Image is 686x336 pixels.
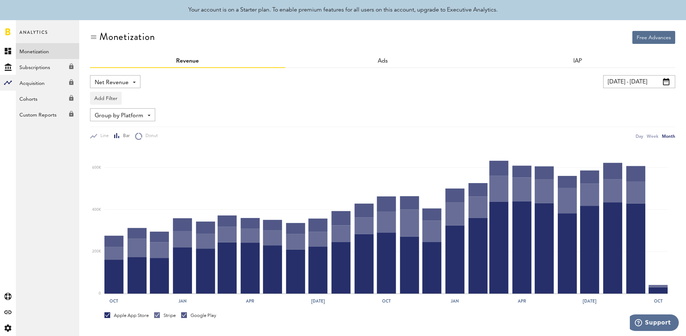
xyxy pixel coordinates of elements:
a: Custom Reports [16,106,79,122]
text: 600K [92,166,101,169]
span: Line [97,133,109,139]
span: Bar [120,133,130,139]
text: Oct [109,298,118,304]
span: Analytics [19,28,48,43]
a: Acquisition [16,75,79,91]
div: Monetization [99,31,155,42]
a: Cohorts [16,91,79,106]
text: Jan [450,298,459,304]
div: Apple App Store [104,312,149,319]
span: Net Revenue [95,77,129,89]
button: Free Advances [632,31,675,44]
div: Google Play [181,312,216,319]
text: [DATE] [311,298,325,304]
text: Oct [382,298,391,304]
div: Day [636,132,643,140]
span: Group by Platform [95,110,143,122]
a: Ads [378,58,388,64]
text: Jan [178,298,187,304]
text: Apr [246,298,254,304]
div: Your account is on a Starter plan. To enable premium features for all users on this account, upgr... [188,6,498,14]
text: Apr [517,298,526,304]
iframe: Opens a widget where you can find more information [630,314,679,332]
text: [DATE] [583,298,596,304]
div: Month [662,132,675,140]
div: Week [647,132,658,140]
text: Oct [654,298,663,304]
button: Add Filter [90,92,122,105]
a: Monetization [16,43,79,59]
a: Revenue [176,58,199,64]
div: Stripe [154,312,176,319]
a: Subscriptions [16,59,79,75]
text: 200K [92,250,101,253]
a: IAP [573,58,582,64]
span: Donut [142,133,158,139]
text: 0 [99,292,101,295]
text: 400K [92,208,101,212]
